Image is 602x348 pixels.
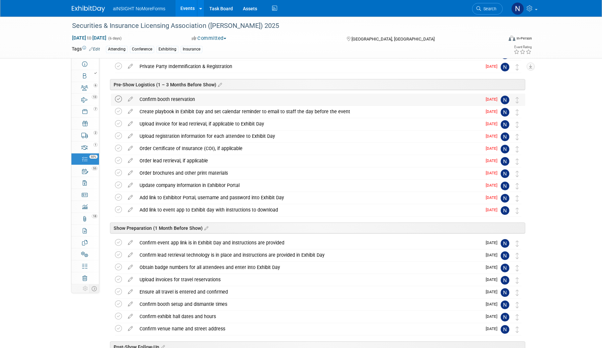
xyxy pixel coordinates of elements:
a: edit [125,264,136,270]
img: Nichole Brown [501,264,509,272]
i: Move task [516,109,519,116]
a: edit [125,182,136,188]
a: Edit sections [203,224,208,231]
div: Order brochures and other print materials [136,167,482,179]
a: edit [125,145,136,151]
img: Nichole Brown [501,194,509,203]
img: Nichole Brown [501,108,509,117]
i: Move task [516,240,519,247]
div: Pre-Show Logistics (1 – 3 Months Before Show) [110,79,525,90]
span: [GEOGRAPHIC_DATA], [GEOGRAPHIC_DATA] [351,37,435,42]
a: 6 [71,82,99,94]
div: Show Preparation (1 Month Before Show) [110,222,525,233]
button: Committed [189,35,229,42]
i: Move task [516,208,519,214]
div: Upload invoices for travel reservations [136,274,482,285]
span: 1 [93,143,98,147]
span: [DATE] [486,277,501,282]
span: (6 days) [108,36,122,41]
a: 1 [71,141,99,153]
img: Format-Inperson.png [509,36,515,41]
a: edit [125,240,136,246]
a: Edit sections [216,81,222,88]
i: Move task [516,265,519,271]
img: Nichole Brown [501,120,509,129]
img: Nichole Brown [501,276,509,285]
div: Exhibiting [156,46,178,53]
i: Move task [516,277,519,284]
img: Nichole Brown [501,301,509,309]
div: Create playbook in Exhibit Day and set calendar reminder to email to staff the day before the event [136,106,482,117]
div: Private Party Indemnification & Registration [136,61,482,72]
img: Nichole Brown [501,206,509,215]
span: [DATE] [DATE] [72,35,107,41]
span: 7 [93,107,98,111]
a: Edit [89,47,100,51]
span: 2 [93,131,98,135]
span: [DATE] [486,146,501,151]
span: 55 [92,166,98,170]
div: Confirm lead retrieval technology is in place and instructions are provided in Exhibit Day [136,249,482,261]
img: Nichole Brown [501,325,509,334]
span: [DATE] [486,240,501,245]
span: Search [481,6,496,11]
a: edit [125,96,136,102]
span: [DATE] [486,290,501,294]
div: Securities & Insurance Licensing Association ([PERSON_NAME]) 2025 [70,20,493,32]
img: Nichole Brown [501,63,509,71]
a: edit [125,313,136,319]
i: Move task [516,314,519,320]
a: edit [125,326,136,332]
i: Move task [516,64,519,70]
i: Move task [516,290,519,296]
span: [DATE] [486,326,501,331]
div: Conference [130,46,154,53]
span: aINSIGHT NoMoreForms [113,6,165,11]
div: Order lead retrieval, if applicable [136,155,482,166]
img: Nichole Brown [501,145,509,153]
div: Confirm booth setup and dismantle times [136,299,482,310]
span: 50% [89,155,98,159]
span: [DATE] [486,158,501,163]
i: Move task [516,158,519,165]
img: Nichole Brown [501,239,509,248]
img: ExhibitDay [72,6,105,12]
a: edit [125,109,136,115]
span: [DATE] [486,265,501,270]
a: 55 [71,165,99,177]
a: edit [125,207,136,213]
span: 6 [93,83,98,87]
div: Event Format [463,35,532,44]
span: [DATE] [486,97,501,102]
span: [DATE] [486,122,501,126]
div: Confirm event app link is in Exhibit Day and instructions are provided [136,237,482,248]
img: Nichole Brown [501,132,509,141]
td: Personalize Event Tab Strip [81,284,89,293]
img: Nichole Brown [501,288,509,297]
i: Move task [516,253,519,259]
span: [DATE] [486,134,501,138]
span: [DATE] [486,195,501,200]
div: Attending [106,46,128,53]
i: Move task [516,146,519,152]
a: edit [125,158,136,164]
div: Confirm venue name and street address [136,323,482,334]
div: Add link to Exhibitor Portal, username and password into Exhibit Day [136,192,482,203]
a: 18 [71,213,99,224]
a: 2 [71,130,99,141]
img: Nichole Brown [501,96,509,104]
div: Upload registration information for each attendee to Exhibit Day [136,130,482,142]
div: Confirm booth reservation [136,94,482,105]
td: Tags [72,45,100,53]
div: Obtain badge numbers for all attendees and enter into Exhibit Day [136,262,482,273]
a: edit [125,133,136,139]
a: edit [125,170,136,176]
a: edit [125,195,136,201]
a: edit [125,252,136,258]
a: edit [125,289,136,295]
span: [DATE] [486,183,501,188]
img: Nichole Brown [501,313,509,321]
a: 50% [71,153,99,165]
img: Nichole Brown [501,169,509,178]
img: Nichole Brown [511,2,524,15]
